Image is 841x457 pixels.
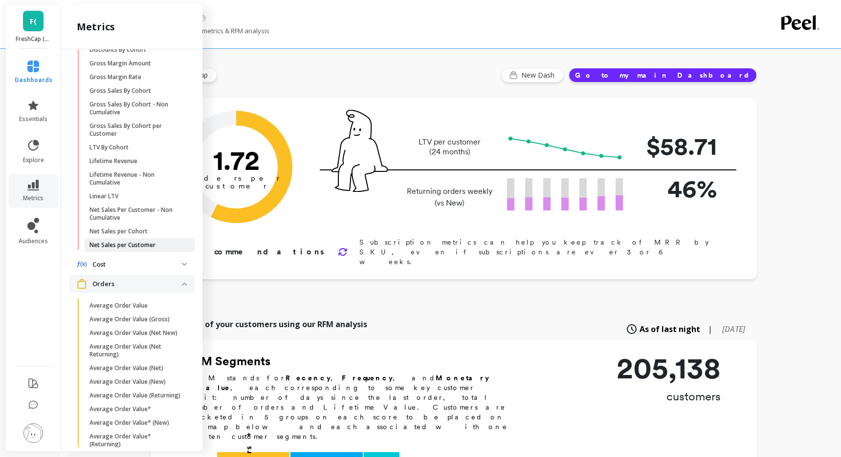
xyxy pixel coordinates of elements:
[192,174,281,183] tspan: orders per
[89,378,166,386] p: Average Order Value (New)
[77,20,115,34] h2: metrics
[213,144,260,176] text: 1.72
[569,68,757,83] button: Go to my main Dashboard
[89,364,163,372] p: Average Order Value (Net)
[521,70,557,80] span: New Dash
[89,157,137,165] p: Lifetime Revenue
[89,329,177,337] p: Average Order Value (Net New)
[92,260,182,270] p: Cost
[89,122,183,138] p: Gross Sales By Cohort per Customer
[23,156,44,164] span: explore
[89,419,169,427] p: Average Order Value* (New)
[30,16,37,27] span: F(
[89,302,148,310] p: Average Order Value
[639,128,717,165] p: $58.71
[205,182,267,190] tspan: customer
[89,228,148,235] p: Net Sales per Cohort
[77,261,87,268] img: navigation item icon
[16,35,51,43] p: FreshCap (Essor)
[89,392,180,399] p: Average Order Value (Returning)
[162,318,367,330] p: Explore all of your customers using our RFM analysis
[89,171,183,187] p: Lifetime Revenue - Non Cumulative
[89,60,151,67] p: Gross Margin Amount
[89,87,151,95] p: Gross Sales By Cohort
[19,115,47,123] span: essentials
[617,389,721,404] p: customers
[640,323,700,335] span: As of last night
[89,144,129,151] p: LTV By Cohort
[77,279,87,289] img: navigation item icon
[182,283,187,286] img: down caret icon
[332,110,388,192] img: pal seatted on line
[89,73,141,81] p: Gross Margin Rate
[184,246,326,258] p: Recommendations
[342,374,393,382] b: Frequency
[187,373,519,441] p: RFM stands for , , and , each corresponding to some key customer trait: number of days since the ...
[182,263,187,266] img: down caret icon
[89,343,183,358] p: Average Order Value (Net Returning)
[359,237,726,267] p: Subscription metrics can help you keep track of MRR by SKU, even if subscriptions are ever 3 or 6...
[89,206,183,222] p: Net Sales Per Customer - Non Cumulative
[92,279,182,289] p: Orders
[15,76,52,84] span: dashboards
[89,405,151,413] p: Average Order Value*
[89,46,146,54] p: Discounts By Cohort
[89,192,118,200] p: Linear LTV
[19,237,48,245] span: audiences
[722,324,745,334] span: [DATE]
[501,68,564,83] button: New Dash
[89,101,183,116] p: Gross Sales By Cohort - Non Cumulative
[639,170,717,207] p: 46%
[89,433,183,448] p: Average Order Value* (Returning)
[617,353,721,383] p: 205,138
[708,323,712,335] span: |
[404,186,495,209] p: Returning orders weekly (vs New)
[286,374,331,382] b: Recency
[23,194,44,202] span: metrics
[89,241,155,249] p: Net Sales per Customer
[404,137,495,157] p: LTV per customer (24 months)
[23,423,43,443] img: profile picture
[187,353,519,369] h2: RFM Segments
[89,315,170,323] p: Average Order Value (Gross)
